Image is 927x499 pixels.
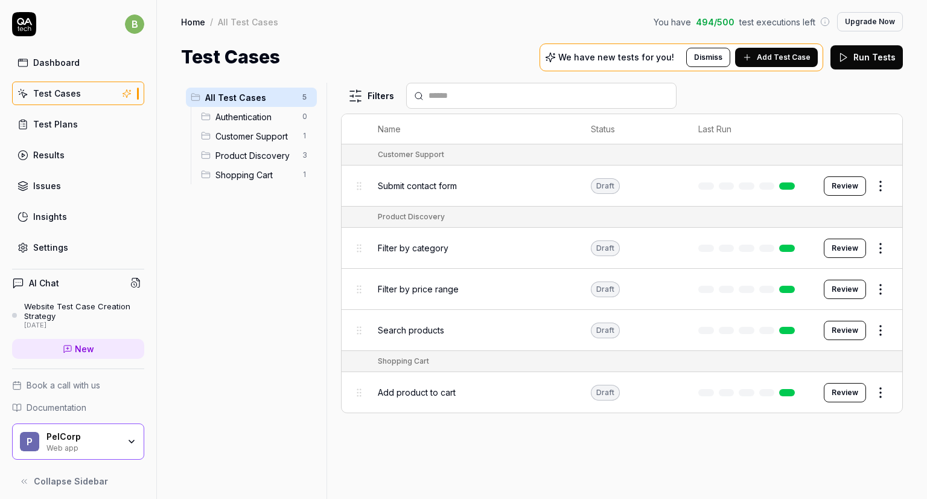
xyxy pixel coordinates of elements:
span: test executions left [739,16,815,28]
div: Customer Support [378,149,444,160]
a: Documentation [12,401,144,414]
span: b [125,14,144,34]
div: Test Plans [33,118,78,130]
span: Add product to cart [378,386,456,399]
div: Draft [591,282,620,297]
div: / [210,16,213,28]
div: PelCorp [46,431,119,442]
div: Drag to reorderProduct Discovery3 [196,146,317,165]
span: Filter by category [378,242,448,254]
span: Book a call with us [27,379,100,391]
span: New [75,343,94,355]
span: 0 [298,109,312,124]
span: Search products [378,324,444,336]
th: Last Run [686,114,812,144]
p: We have new tests for you! [558,53,674,62]
span: Shopping Cart [215,169,295,181]
div: Web app [46,442,119,452]
button: Add Test Case [735,48,818,67]
span: 494 / 500 [696,16,734,28]
tr: Filter by categoryDraftReview [342,228,902,269]
button: Dismiss [686,48,730,67]
button: Review [824,321,866,340]
a: Test Plans [12,112,144,136]
div: Settings [33,241,68,254]
a: Insights [12,205,144,228]
div: Product Discovery [378,211,445,222]
div: Drag to reorderCustomer Support1 [196,126,317,146]
a: Dashboard [12,51,144,74]
div: Draft [591,385,620,401]
button: Review [824,280,866,299]
button: Filters [341,84,401,108]
div: All Test Cases [218,16,278,28]
span: 3 [298,148,312,163]
button: Collapse Sidebar [12,469,144,494]
div: Website Test Case Creation Strategy [24,301,144,321]
span: Authentication [215,111,295,123]
a: Website Test Case Creation Strategy[DATE] [12,301,144,329]
div: Dashboard [33,56,80,69]
button: Review [824,383,866,402]
span: Collapse Sidebar [34,475,108,488]
div: Issues [33,179,61,192]
button: Review [824,176,866,196]
span: 5 [298,90,312,105]
div: Draft [591,240,620,256]
div: Draft [591,178,620,194]
div: Shopping Cart [378,356,429,367]
span: Add Test Case [757,52,811,63]
span: Documentation [27,401,86,414]
span: You have [654,16,691,28]
a: Book a call with us [12,379,144,391]
a: Results [12,143,144,167]
span: All Test Cases [205,91,295,104]
h1: Test Cases [181,43,280,71]
button: Upgrade Now [837,12,903,31]
a: New [12,339,144,359]
button: b [125,12,144,36]
h4: AI Chat [29,277,59,289]
th: Status [579,114,686,144]
div: Drag to reorderAuthentication0 [196,107,317,126]
span: 1 [298,167,312,182]
th: Name [366,114,579,144]
span: Customer Support [215,130,295,143]
div: [DATE] [24,321,144,330]
tr: Search productsDraftReview [342,310,902,351]
tr: Add product to cartDraftReview [342,372,902,413]
tr: Filter by price rangeDraftReview [342,269,902,310]
span: 1 [298,129,312,143]
a: Test Cases [12,82,144,105]
div: Insights [33,210,67,223]
div: Drag to reorderShopping Cart1 [196,165,317,184]
button: Review [824,239,866,258]
div: Test Cases [33,87,81,100]
tr: Submit contact formDraftReview [342,166,902,207]
a: Home [181,16,205,28]
a: Settings [12,236,144,259]
span: Filter by price range [378,283,459,295]
div: Draft [591,323,620,338]
button: Run Tests [830,45,903,69]
a: Issues [12,174,144,198]
div: Results [33,149,65,161]
span: Submit contact form [378,179,457,192]
span: Product Discovery [215,149,295,162]
span: P [20,432,39,451]
button: PPelCorpWeb app [12,423,144,460]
